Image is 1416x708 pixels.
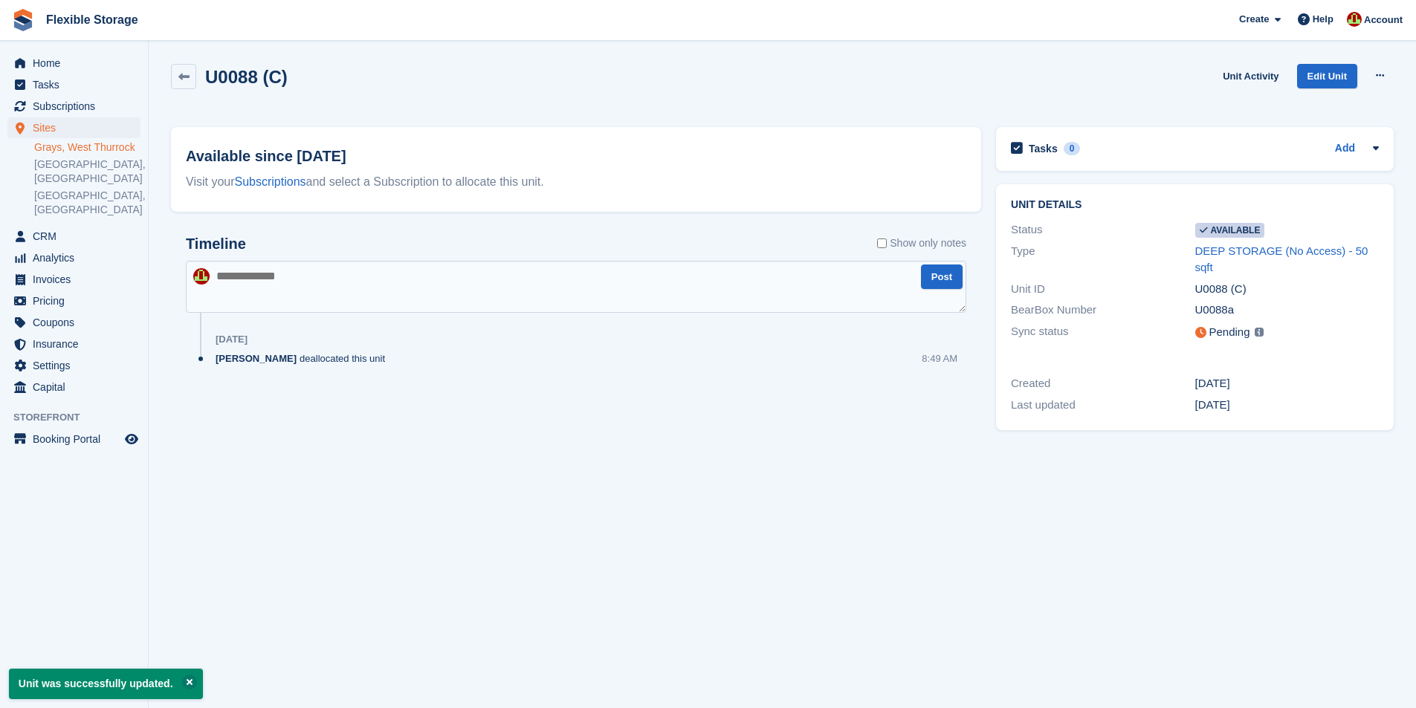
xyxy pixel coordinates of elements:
[186,173,966,191] div: Visit your and select a Subscription to allocate this unit.
[1195,302,1379,319] div: U0088a
[7,355,140,376] a: menu
[1029,142,1058,155] h2: Tasks
[1195,244,1368,274] a: DEEP STORAGE (No Access) - 50 sqft
[193,268,210,285] img: David Jones
[33,334,122,354] span: Insurance
[1011,375,1194,392] div: Created
[1297,64,1357,88] a: Edit Unit
[7,269,140,290] a: menu
[33,429,122,449] span: Booking Portal
[216,351,297,366] span: [PERSON_NAME]
[40,7,144,32] a: Flexible Storage
[33,96,122,117] span: Subscriptions
[7,74,140,95] a: menu
[921,264,963,289] button: Post
[1011,243,1194,276] div: Type
[13,410,148,425] span: Storefront
[216,351,392,366] div: deallocated this unit
[1195,223,1265,238] span: Available
[33,53,122,74] span: Home
[7,96,140,117] a: menu
[1064,142,1081,155] div: 0
[1195,281,1379,298] div: U0088 (C)
[34,189,140,217] a: [GEOGRAPHIC_DATA], [GEOGRAPHIC_DATA]
[33,269,122,290] span: Invoices
[1209,324,1250,341] div: Pending
[33,290,122,311] span: Pricing
[9,669,203,699] p: Unit was successfully updated.
[186,145,966,167] h2: Available since [DATE]
[7,53,140,74] a: menu
[877,236,887,251] input: Show only notes
[33,247,122,268] span: Analytics
[1364,13,1403,27] span: Account
[33,117,122,138] span: Sites
[1011,302,1194,319] div: BearBox Number
[877,236,966,251] label: Show only notes
[34,140,140,155] a: Grays, West Thurrock
[33,226,122,247] span: CRM
[1011,323,1194,342] div: Sync status
[7,312,140,333] a: menu
[12,9,34,31] img: stora-icon-8386f47178a22dfd0bd8f6a31ec36ba5ce8667c1dd55bd0f319d3a0aa187defe.svg
[7,290,140,311] a: menu
[123,430,140,448] a: Preview store
[1255,328,1264,337] img: icon-info-grey-7440780725fd019a000dd9b08b2336e03edf1995a4989e88bcd33f0948082b44.svg
[33,377,122,397] span: Capital
[1011,221,1194,238] div: Status
[1335,140,1355,157] a: Add
[33,355,122,376] span: Settings
[7,429,140,449] a: menu
[1217,64,1284,88] a: Unit Activity
[33,74,122,95] span: Tasks
[7,377,140,397] a: menu
[205,67,288,87] h2: U0088 (C)
[1011,397,1194,414] div: Last updated
[7,226,140,247] a: menu
[216,334,248,345] div: [DATE]
[33,312,122,333] span: Coupons
[34,157,140,186] a: [GEOGRAPHIC_DATA], [GEOGRAPHIC_DATA]
[235,175,306,188] a: Subscriptions
[1011,281,1194,298] div: Unit ID
[1347,12,1362,27] img: David Jones
[922,351,957,366] div: 8:49 AM
[7,247,140,268] a: menu
[1195,397,1379,414] div: [DATE]
[1195,375,1379,392] div: [DATE]
[186,236,246,253] h2: Timeline
[1313,12,1333,27] span: Help
[7,117,140,138] a: menu
[1239,12,1269,27] span: Create
[1011,199,1379,211] h2: Unit details
[7,334,140,354] a: menu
